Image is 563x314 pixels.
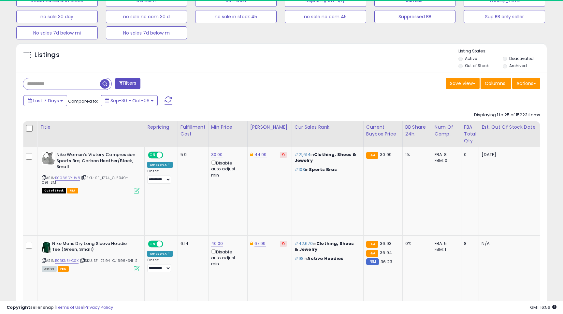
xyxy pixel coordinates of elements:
[211,248,242,267] div: Disable auto adjust min
[42,241,51,254] img: 31vtepPIVCL._SL40_.jpg
[147,251,173,257] div: Amazon AI *
[435,124,458,137] div: Num of Comp.
[405,241,427,247] div: 0%
[464,152,474,158] div: 0
[465,63,489,68] label: Out of Stock
[254,151,267,158] a: 44.99
[106,26,187,39] button: No sales 7d below m
[84,304,113,310] a: Privacy Policy
[42,152,55,165] img: 51S0cuG2rdL._SL40_.jpg
[147,258,173,273] div: Preset:
[149,241,157,247] span: ON
[295,152,358,164] p: in
[162,152,173,158] span: OFF
[147,169,173,184] div: Preset:
[295,241,358,252] p: in
[42,152,139,193] div: ASIN:
[405,124,429,137] div: BB Share 24h.
[530,304,556,310] span: 2025-10-14 16:56 GMT
[33,97,59,104] span: Last 7 Days
[67,188,78,193] span: FBA
[285,10,366,23] button: no sale no com 45
[295,151,356,164] span: Clothing, Shoes & Jewelry
[380,240,392,247] span: 36.93
[16,26,98,39] button: No sales 7d below mi
[42,241,139,271] div: ASIN:
[295,256,358,262] p: in
[52,241,131,254] b: Nike Mens Dry Long Sleeve Hoodie Tee (Green, Small)
[55,175,80,181] a: B0036DYUV8
[464,241,474,247] div: 8
[211,151,223,158] a: 30.00
[42,188,66,193] span: All listings that are currently out of stock and unavailable for purchase on Amazon
[7,304,30,310] strong: Copyright
[295,166,305,173] span: #103
[482,241,539,247] p: N/A
[512,78,540,89] button: Actions
[482,124,541,131] div: Est. Out Of Stock Date
[211,159,242,178] div: Disable auto adjust min
[101,95,158,106] button: Sep-30 - Oct-06
[485,80,505,87] span: Columns
[56,304,83,310] a: Terms of Use
[474,112,540,118] div: Displaying 1 to 25 of 15223 items
[309,166,337,173] span: Sports Bras
[366,241,378,248] small: FBA
[405,152,427,158] div: 1%
[307,255,343,262] span: Active Hoodies
[42,175,128,185] span: | SKU: SF_17.74_CJ5949-091_SM
[7,305,113,311] div: seller snap | |
[254,240,266,247] a: 67.99
[295,255,304,262] span: #98
[482,152,539,158] p: [DATE]
[381,259,392,265] span: 36.23
[35,50,60,60] h5: Listings
[79,258,138,263] span: | SKU: SF_27.94_CJ1696-341_S
[446,78,480,89] button: Save View
[110,97,150,104] span: Sep-30 - Oct-06
[55,258,79,264] a: B0BKN5HCSX
[435,247,456,252] div: FBM: 1
[435,152,456,158] div: FBA: 8
[295,151,310,158] span: #21,614
[106,10,187,23] button: no sale no com 30 d
[68,98,98,104] span: Compared to:
[374,10,456,23] button: Suppressed BB
[366,124,400,137] div: Current Buybox Price
[115,78,140,89] button: Filters
[464,124,476,144] div: FBA Total Qty
[509,56,534,61] label: Deactivated
[458,48,546,54] p: Listing States:
[366,250,378,257] small: FBA
[435,241,456,247] div: FBA: 5
[380,250,392,256] span: 36.94
[464,10,545,23] button: Sup BB only seller
[195,10,277,23] button: no sale in stock 45
[435,158,456,164] div: FBM: 0
[23,95,67,106] button: Last 7 Days
[465,56,477,61] label: Active
[147,124,175,131] div: Repricing
[180,152,203,158] div: 5.9
[211,240,223,247] a: 40.00
[40,124,142,131] div: Title
[149,152,157,158] span: ON
[211,124,245,131] div: Min Price
[16,10,98,23] button: no sale 30 day
[180,124,206,137] div: Fulfillment Cost
[509,63,527,68] label: Archived
[162,241,173,247] span: OFF
[42,266,57,272] span: All listings currently available for purchase on Amazon
[366,258,379,265] small: FBM
[58,266,69,272] span: FBA
[295,240,354,252] span: Clothing, Shoes & Jewelry
[180,241,203,247] div: 6.14
[250,124,289,131] div: [PERSON_NAME]
[147,162,173,168] div: Amazon AI *
[56,152,136,172] b: Nike Women's Victory Compression Sports Bra, Carbon Heather/Black, Small
[380,151,392,158] span: 30.99
[481,78,511,89] button: Columns
[295,124,361,131] div: Cur Sales Rank
[295,240,313,247] span: #42,670
[295,167,358,173] p: in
